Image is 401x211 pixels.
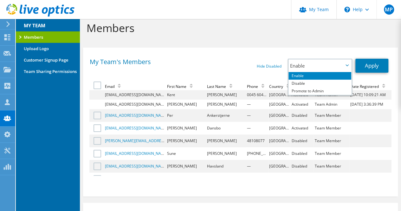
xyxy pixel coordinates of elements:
[314,109,349,122] td: Team Member
[349,90,391,100] td: [DATE] 10:09:21 AM
[105,138,197,143] a: [PERSON_NAME][EMAIL_ADDRESS][DOMAIN_NAME]
[105,113,168,118] a: [EMAIL_ADDRESS][DOMAIN_NAME]
[16,16,80,29] h3: MY TEAM
[288,80,351,87] li: Disable
[167,84,196,89] div: First Name
[166,160,206,173] td: [PERSON_NAME]
[105,151,168,156] a: [EMAIL_ADDRESS][DOMAIN_NAME]
[314,173,349,185] td: Team Member
[247,84,268,89] div: Phone
[166,122,206,135] td: [PERSON_NAME]
[105,84,124,89] div: Email
[166,109,206,122] td: Per
[105,125,168,131] a: [EMAIL_ADDRESS][DOMAIN_NAME]
[166,100,206,109] td: [PERSON_NAME]
[268,135,290,147] td: [GEOGRAPHIC_DATA]
[206,173,246,185] td: [PERSON_NAME]
[206,100,246,109] td: [PERSON_NAME]
[206,122,246,135] td: Dansbo
[246,90,268,100] td: 0045 60461700
[268,100,290,109] td: [GEOGRAPHIC_DATA]
[166,135,206,147] td: [PERSON_NAME]
[314,160,349,173] td: Team Member
[290,147,314,160] td: Disabled
[290,173,314,185] td: Disabled
[290,160,314,173] td: Disabled
[349,100,391,109] td: [DATE] 3:36:39 PM
[206,135,246,147] td: [PERSON_NAME]
[290,135,314,147] td: Disabled
[288,72,351,80] li: Enable
[384,4,394,15] span: MP
[288,87,351,95] li: Promote to Admin
[206,160,246,173] td: Havsland
[86,21,391,35] h1: Members
[314,122,349,135] td: Team Member
[166,173,206,185] td: [PERSON_NAME]
[268,173,290,185] td: [GEOGRAPHIC_DATA]
[104,100,166,109] td: [EMAIL_ADDRESS][DOMAIN_NAME]
[246,122,268,135] td: —
[16,43,80,54] a: Upload Logo
[16,31,80,43] a: Members
[268,160,290,173] td: [GEOGRAPHIC_DATA]
[344,7,350,12] svg: \n
[105,163,168,169] a: [EMAIL_ADDRESS][DOMAIN_NAME]
[290,109,314,122] td: Disabled
[206,109,246,122] td: Ankerstjerne
[314,100,349,109] td: Team Admin
[314,135,349,147] td: Team Member
[268,90,290,100] td: [GEOGRAPHIC_DATA]
[290,62,343,69] span: Enable
[355,59,388,73] a: Apply
[290,100,314,109] td: Activated
[268,122,290,135] td: [GEOGRAPHIC_DATA]
[104,90,166,100] td: [EMAIL_ADDRESS][DOMAIN_NAME]
[246,135,268,147] td: 48108077
[166,90,206,100] td: Kent
[269,84,293,89] div: Country
[206,147,246,160] td: [PERSON_NAME]
[246,160,268,173] td: —
[166,147,206,160] td: Sune
[16,66,80,77] a: Team Sharing Permissions
[246,100,268,109] td: —
[314,147,349,160] td: Team Member
[94,82,103,89] label: Select one or more accounts below
[257,63,281,69] a: Hide Disabled
[290,122,314,135] td: Activated
[268,109,290,122] td: [GEOGRAPHIC_DATA]
[268,147,290,160] td: [GEOGRAPHIC_DATA]
[206,90,246,100] td: [PERSON_NAME]
[246,109,268,122] td: —
[246,173,268,185] td: —
[207,84,236,89] div: Last Name
[16,54,80,66] a: Customer Signup Page
[350,84,388,89] div: Date Registered
[246,147,268,160] td: [PHONE_NUMBER]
